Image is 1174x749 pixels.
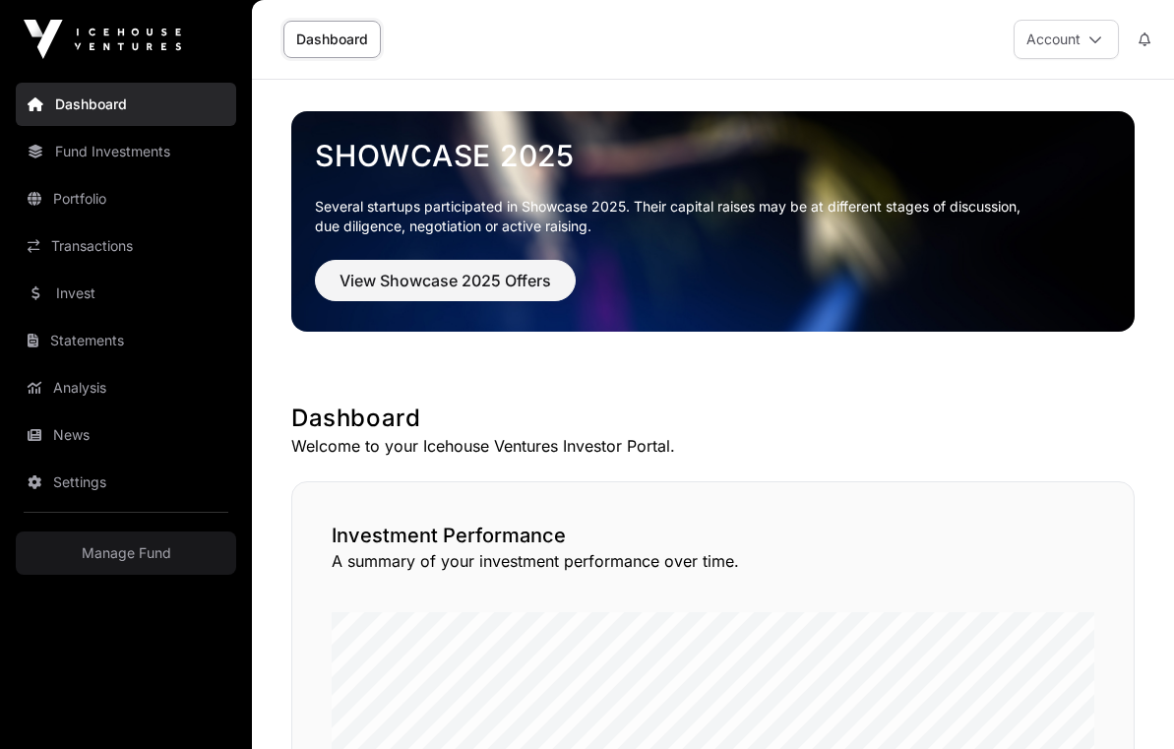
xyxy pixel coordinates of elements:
span: View Showcase 2025 Offers [340,269,551,292]
a: Fund Investments [16,130,236,173]
a: View Showcase 2025 Offers [315,280,576,299]
a: Portfolio [16,177,236,220]
a: Showcase 2025 [315,138,1111,173]
img: Icehouse Ventures Logo [24,20,181,59]
h1: Dashboard [291,403,1135,434]
a: Dashboard [283,21,381,58]
a: Analysis [16,366,236,409]
button: Account [1014,20,1119,59]
button: View Showcase 2025 Offers [315,260,576,301]
a: Dashboard [16,83,236,126]
p: A summary of your investment performance over time. [332,549,1094,573]
img: Showcase 2025 [291,111,1135,332]
a: Settings [16,461,236,504]
a: Statements [16,319,236,362]
p: Several startups participated in Showcase 2025. Their capital raises may be at different stages o... [315,197,1111,236]
h2: Investment Performance [332,522,1094,549]
iframe: Chat Widget [1076,655,1174,749]
p: Welcome to your Icehouse Ventures Investor Portal. [291,434,1135,458]
a: Invest [16,272,236,315]
a: Manage Fund [16,531,236,575]
a: Transactions [16,224,236,268]
a: News [16,413,236,457]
